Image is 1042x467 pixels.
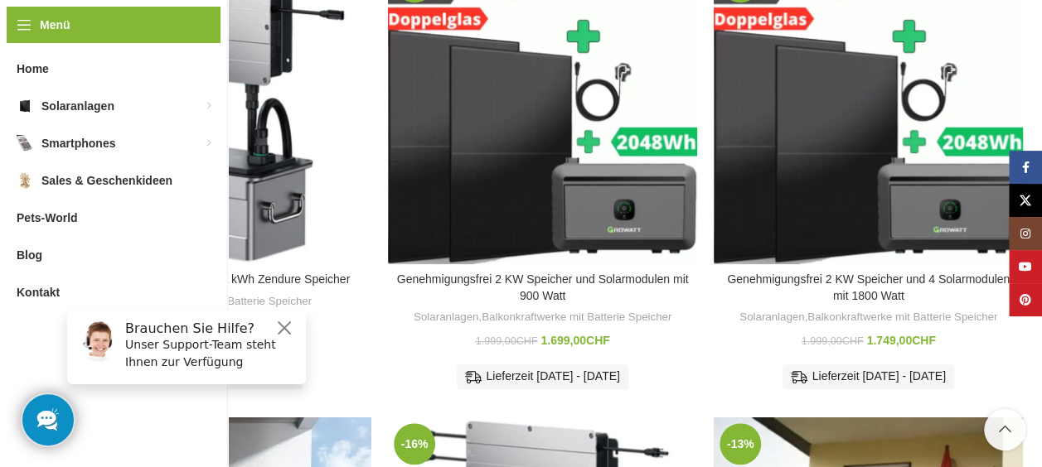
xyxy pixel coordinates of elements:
[71,39,242,74] p: Unser Support-Team steht Ihnen zur Verfügung
[23,23,65,65] img: Customer service
[17,240,42,270] span: Blog
[739,310,804,325] a: Solaranlagen
[396,310,689,325] div: ,
[586,334,610,347] span: CHF
[984,409,1025,450] a: Scroll to top button
[40,16,70,34] span: Menü
[17,277,60,307] span: Kontakt
[71,23,242,39] h6: Brauchen Sie Hilfe?
[221,21,240,41] button: Close
[727,272,1010,302] a: Genehmigungsfrei 2 KW Speicher und 4 Solarmodulen mit 1800 Watt
[414,310,478,325] a: Solaranlagen
[397,272,689,302] a: Genehmigungsfrei 2 KW Speicher und Solarmodulen mit 900 Watt
[842,335,864,347] span: CHF
[912,334,936,347] span: CHF
[1009,217,1042,250] a: Instagram Social Link
[482,310,671,325] a: Balkonkraftwerke mit Batterie Speicher
[41,166,172,195] span: Sales & Geschenkideen
[476,335,538,347] bdi: 1.999,00
[540,334,609,347] bdi: 1.699,00
[1009,283,1042,316] a: Pinterest Social Link
[41,128,115,158] span: Smartphones
[866,334,935,347] bdi: 1.749,00
[1009,184,1042,217] a: X Social Link
[17,98,33,114] img: Solaranlagen
[394,423,435,465] span: -16%
[720,423,761,465] span: -13%
[1009,250,1042,283] a: YouTube Social Link
[17,172,33,189] img: Sales & Geschenkideen
[802,335,864,347] bdi: 1.999,00
[516,335,538,347] span: CHF
[41,91,114,121] span: Solaranlagen
[457,364,628,389] div: Lieferzeit [DATE] - [DATE]
[17,54,49,84] span: Home
[17,203,78,233] span: Pets-World
[1009,151,1042,184] a: Facebook Social Link
[722,310,1015,325] div: ,
[783,364,953,389] div: Lieferzeit [DATE] - [DATE]
[17,135,33,152] img: Smartphones
[807,310,997,325] a: Balkonkraftwerke mit Batterie Speicher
